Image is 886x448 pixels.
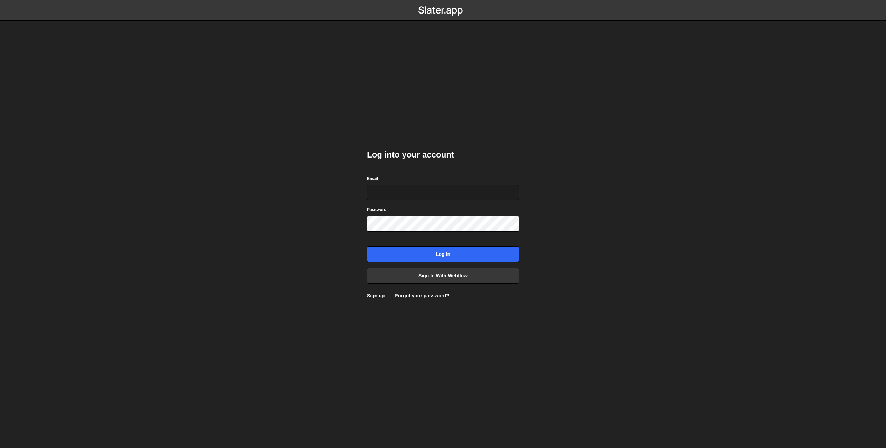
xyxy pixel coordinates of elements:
[367,268,519,284] a: Sign in with Webflow
[367,293,385,298] a: Sign up
[367,206,387,213] label: Password
[367,175,378,182] label: Email
[367,246,519,262] input: Log in
[395,293,449,298] a: Forgot your password?
[367,149,519,160] h2: Log into your account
